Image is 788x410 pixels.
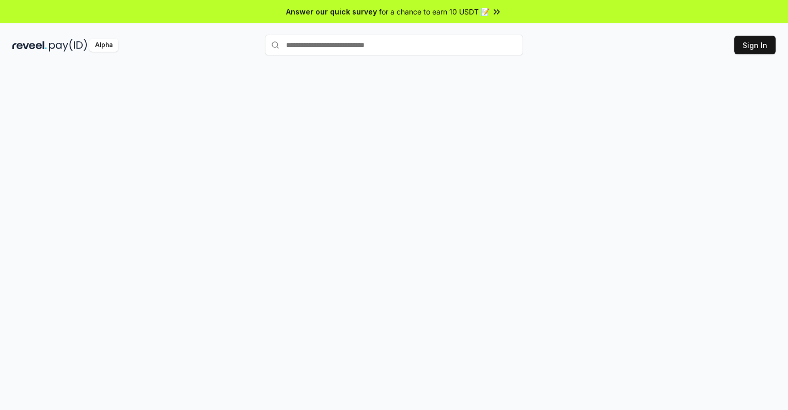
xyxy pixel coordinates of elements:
[49,39,87,52] img: pay_id
[89,39,118,52] div: Alpha
[734,36,776,54] button: Sign In
[12,39,47,52] img: reveel_dark
[379,6,490,17] span: for a chance to earn 10 USDT 📝
[286,6,377,17] span: Answer our quick survey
